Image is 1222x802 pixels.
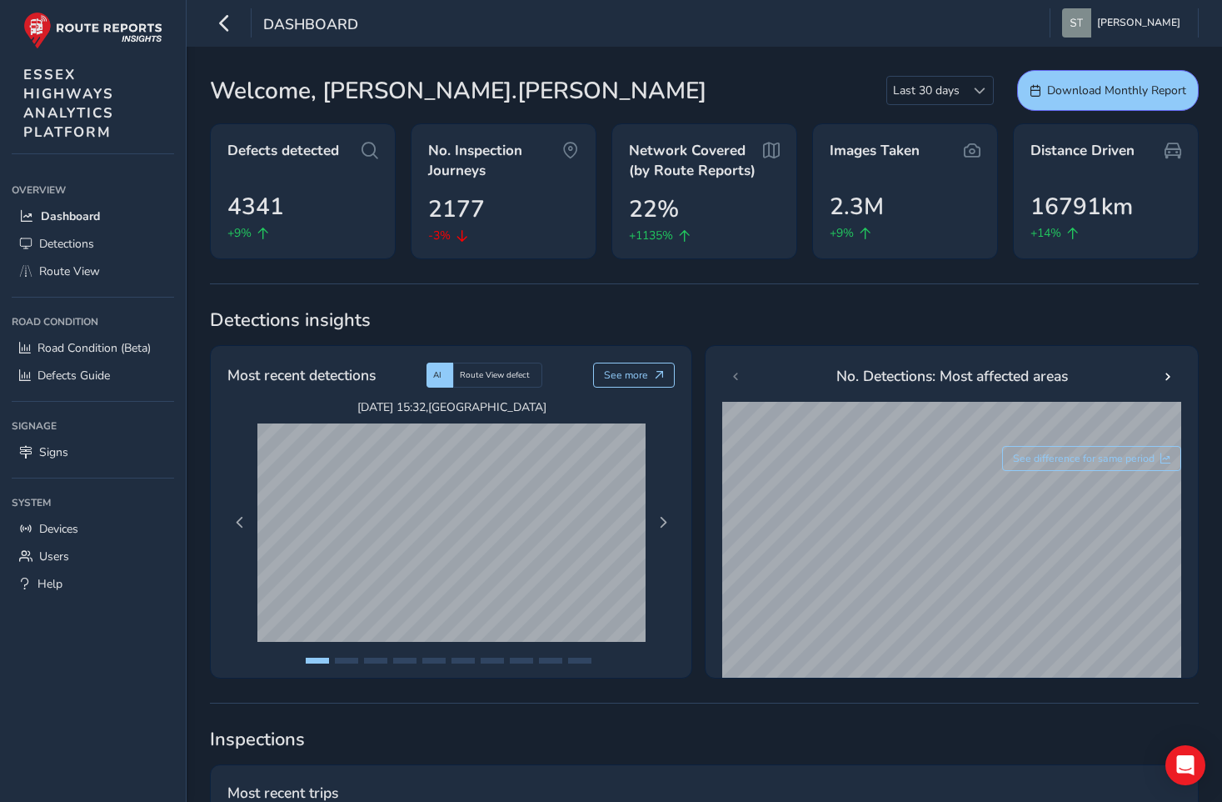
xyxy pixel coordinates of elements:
span: Download Monthly Report [1047,83,1186,98]
span: Users [39,549,69,564]
a: Signs [12,439,174,466]
span: +9% [830,224,854,242]
button: Page 3 [364,658,387,664]
span: Dashboard [41,208,100,224]
button: Page 7 [481,658,504,664]
span: [PERSON_NAME] [1097,8,1180,38]
span: Defects detected [227,141,339,161]
div: Signage [12,414,174,439]
button: Page 10 [568,658,591,664]
span: -3% [428,227,451,244]
button: Page 5 [422,658,446,664]
a: Help [12,570,174,598]
div: Overview [12,178,174,203]
div: Route View defect [453,363,542,388]
span: Distance Driven [1030,141,1135,161]
button: [PERSON_NAME] [1062,8,1186,38]
span: Most recent detections [227,364,376,386]
span: AI [433,369,441,381]
span: Network Covered (by Route Reports) [629,141,763,180]
span: See difference for same period [1013,452,1155,465]
span: Defects Guide [37,368,110,383]
a: Defects Guide [12,362,174,389]
button: Page 4 [393,658,416,664]
button: Download Monthly Report [1017,70,1199,111]
a: Detections [12,230,174,258]
span: Route View defect [460,369,530,381]
span: Dashboard [263,14,358,38]
span: ESSEX HIGHWAYS ANALYTICS PLATFORM [23,65,114,142]
div: Road Condition [12,309,174,334]
a: Road Condition (Beta) [12,334,174,362]
span: Last 30 days [887,77,965,104]
span: 16791km [1030,189,1133,224]
button: See more [593,363,676,388]
div: Open Intercom Messenger [1165,745,1205,785]
button: Next Page [651,511,675,534]
span: Detections insights [210,308,1199,333]
a: Users [12,543,174,570]
span: Help [37,576,62,592]
a: Dashboard [12,203,174,230]
a: Devices [12,515,174,543]
span: Road Condition (Beta) [37,340,151,356]
span: Signs [39,444,68,460]
span: Route View [39,263,100,279]
span: No. Inspection Journeys [428,141,562,180]
span: 22% [629,192,679,227]
div: AI [426,363,453,388]
span: See more [604,368,648,382]
span: Welcome, [PERSON_NAME].[PERSON_NAME] [210,73,706,108]
div: System [12,490,174,515]
button: Page 1 [306,658,329,664]
img: rr logo [23,12,162,49]
button: Page 6 [451,658,475,664]
a: Route View [12,258,174,285]
button: Page 8 [510,658,533,664]
span: 2.3M [830,189,884,224]
button: Page 9 [539,658,562,664]
span: +14% [1030,224,1061,242]
span: Inspections [210,727,1199,752]
span: Devices [39,521,78,537]
span: +1135% [629,227,673,244]
span: [DATE] 15:32 , [GEOGRAPHIC_DATA] [257,399,646,415]
span: 2177 [428,192,485,227]
span: No. Detections: Most affected areas [836,365,1068,387]
button: Previous Page [228,511,252,534]
button: Page 2 [335,658,358,664]
button: See difference for same period [1002,446,1182,471]
img: diamond-layout [1062,8,1091,38]
span: Images Taken [830,141,920,161]
span: 4341 [227,189,284,224]
span: +9% [227,224,252,242]
span: Detections [39,236,94,252]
